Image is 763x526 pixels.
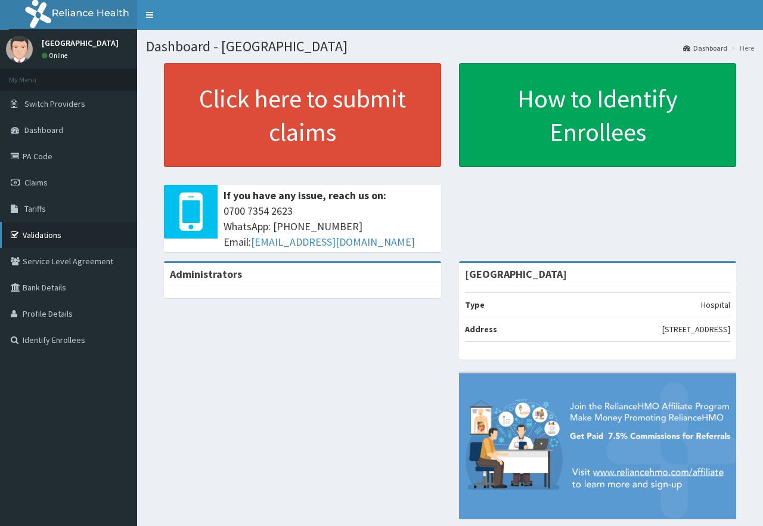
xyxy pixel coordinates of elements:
p: [GEOGRAPHIC_DATA] [42,39,119,47]
a: Online [42,51,70,60]
a: [EMAIL_ADDRESS][DOMAIN_NAME] [251,235,415,249]
a: Click here to submit claims [164,63,441,167]
span: Dashboard [24,125,63,135]
img: provider-team-banner.png [459,373,736,518]
a: How to Identify Enrollees [459,63,736,167]
span: Switch Providers [24,98,85,109]
li: Here [728,43,754,53]
p: Hospital [701,299,730,311]
h1: Dashboard - [GEOGRAPHIC_DATA] [146,39,754,54]
a: Dashboard [683,43,727,53]
b: Type [465,299,485,310]
p: [STREET_ADDRESS] [662,323,730,335]
strong: [GEOGRAPHIC_DATA] [465,267,567,281]
span: 0700 7354 2623 WhatsApp: [PHONE_NUMBER] Email: [224,203,435,249]
img: User Image [6,36,33,63]
span: Claims [24,177,48,188]
b: Address [465,324,497,335]
b: Administrators [170,267,242,281]
span: Tariffs [24,203,46,214]
b: If you have any issue, reach us on: [224,188,386,202]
